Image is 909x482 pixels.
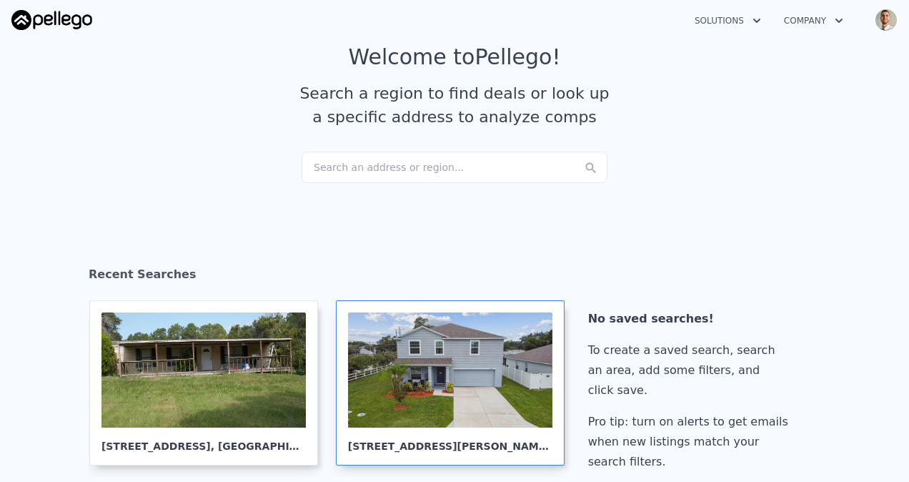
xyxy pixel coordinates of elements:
[588,309,794,329] div: No saved searches!
[588,340,794,400] div: To create a saved search, search an area, add some filters, and click save.
[349,44,561,70] div: Welcome to Pellego !
[11,10,92,30] img: Pellego
[89,255,820,300] div: Recent Searches
[336,300,576,466] a: [STREET_ADDRESS][PERSON_NAME], [GEOGRAPHIC_DATA]
[683,8,773,34] button: Solutions
[773,8,855,34] button: Company
[294,82,615,129] div: Search a region to find deals or look up a specific address to analyze comps
[89,300,329,466] a: [STREET_ADDRESS], [GEOGRAPHIC_DATA]
[875,9,898,31] img: avatar
[101,428,306,453] div: [STREET_ADDRESS] , [GEOGRAPHIC_DATA]
[302,152,607,183] div: Search an address or region...
[348,428,552,453] div: [STREET_ADDRESS][PERSON_NAME] , [GEOGRAPHIC_DATA]
[588,412,794,472] div: Pro tip: turn on alerts to get emails when new listings match your search filters.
